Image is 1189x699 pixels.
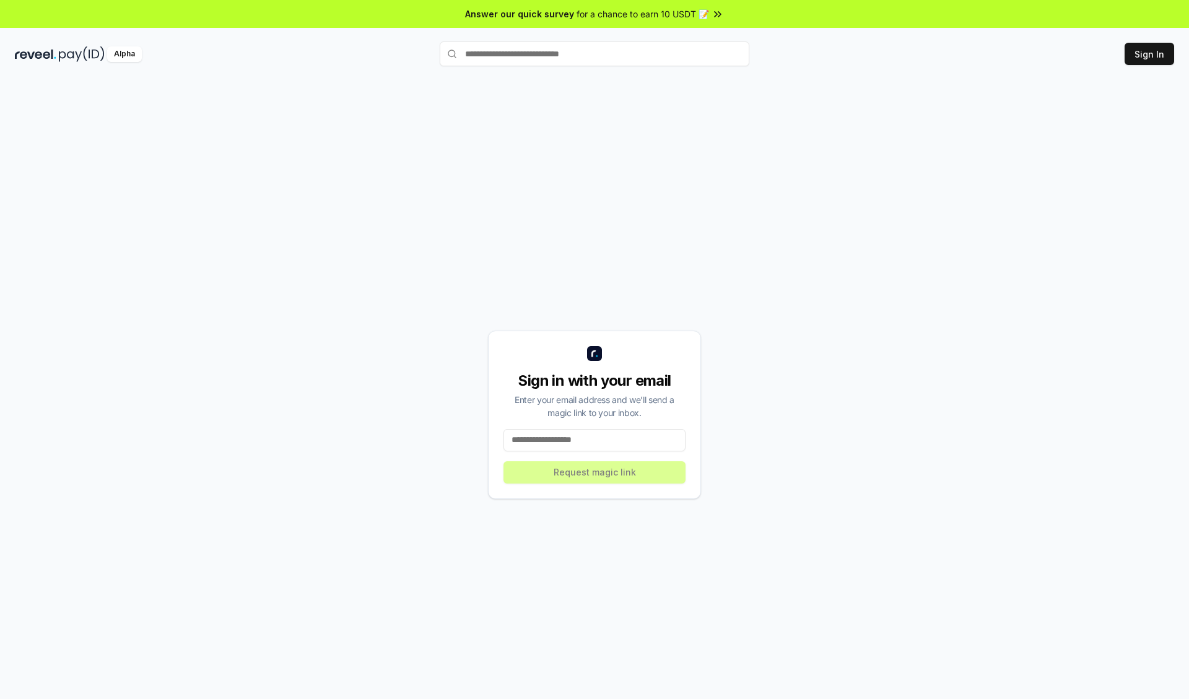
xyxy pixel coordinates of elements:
div: Alpha [107,46,142,62]
div: Sign in with your email [503,371,686,391]
button: Sign In [1125,43,1174,65]
img: reveel_dark [15,46,56,62]
span: for a chance to earn 10 USDT 📝 [577,7,709,20]
img: pay_id [59,46,105,62]
div: Enter your email address and we’ll send a magic link to your inbox. [503,393,686,419]
span: Answer our quick survey [465,7,574,20]
img: logo_small [587,346,602,361]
